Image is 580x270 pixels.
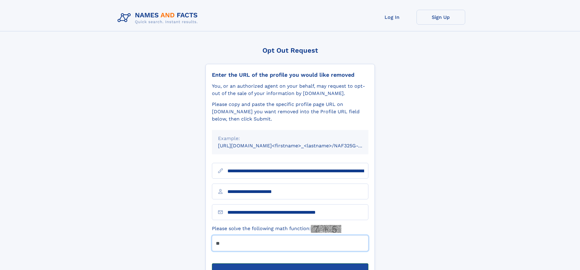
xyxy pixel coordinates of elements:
[212,101,368,123] div: Please copy and paste the specific profile page URL on [DOMAIN_NAME] you want removed into the Pr...
[212,82,368,97] div: You, or an authorized agent on your behalf, may request to opt-out of the sale of your informatio...
[417,10,465,25] a: Sign Up
[368,10,417,25] a: Log In
[212,225,341,233] label: Please solve the following math function:
[218,143,380,149] small: [URL][DOMAIN_NAME]<firstname>_<lastname>/NAF325G-xxxxxxxx
[206,47,375,54] div: Opt Out Request
[218,135,362,142] div: Example:
[212,72,368,78] div: Enter the URL of the profile you would like removed
[115,10,203,26] img: Logo Names and Facts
